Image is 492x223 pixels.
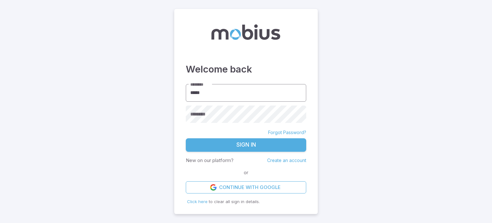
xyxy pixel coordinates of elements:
a: Continue with Google [186,181,306,193]
h3: Welcome back [186,62,306,76]
button: Sign In [186,138,306,152]
p: New on our platform? [186,157,234,164]
span: or [242,169,250,176]
span: Click here [187,199,208,204]
p: to clear all sign in details. [187,199,305,205]
a: Create an account [267,158,306,163]
a: Forgot Password? [268,129,306,136]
